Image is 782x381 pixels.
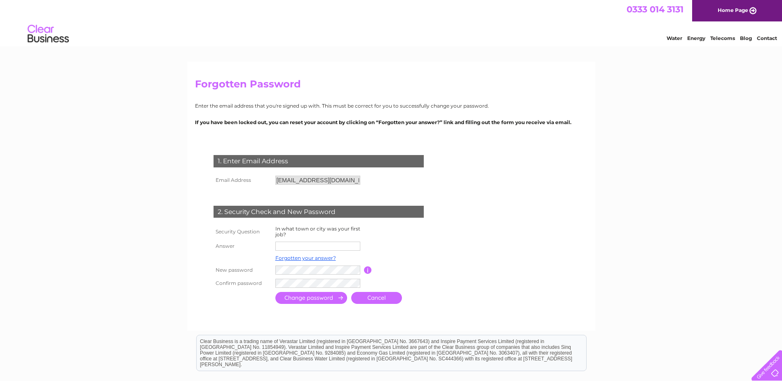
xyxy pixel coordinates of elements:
p: If you have been locked out, you can reset your account by clicking on “Forgotten your answer?” l... [195,118,587,126]
div: 2. Security Check and New Password [214,206,424,218]
img: logo.png [27,21,69,47]
th: Confirm password [211,277,273,290]
a: Telecoms [710,35,735,41]
th: Security Question [211,224,273,240]
th: Email Address [211,174,273,187]
a: 0333 014 3131 [627,4,683,14]
div: Clear Business is a trading name of Verastar Limited (registered in [GEOGRAPHIC_DATA] No. 3667643... [197,5,586,40]
p: Enter the email address that you're signed up with. This must be correct for you to successfully ... [195,102,587,110]
a: Cancel [351,292,402,304]
input: Information [364,266,372,274]
th: New password [211,263,273,277]
a: Blog [740,35,752,41]
a: Forgotten your answer? [275,255,336,261]
th: Answer [211,240,273,253]
label: In what town or city was your first job? [275,226,360,238]
a: Water [667,35,682,41]
div: 1. Enter Email Address [214,155,424,167]
a: Energy [687,35,705,41]
h2: Forgotten Password [195,78,587,94]
a: Contact [757,35,777,41]
input: Submit [275,292,347,304]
